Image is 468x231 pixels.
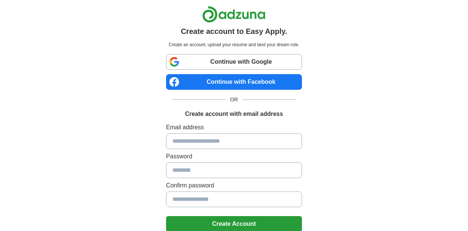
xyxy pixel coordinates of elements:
[166,181,302,190] label: Confirm password
[168,41,300,48] p: Create an account, upload your resume and land your dream role.
[185,110,283,118] h1: Create account with email address
[166,74,302,90] a: Continue with Facebook
[202,6,265,23] img: Adzuna logo
[181,26,287,37] h1: Create account to Easy Apply.
[166,54,302,70] a: Continue with Google
[226,96,242,104] span: OR
[166,152,302,161] label: Password
[166,123,302,132] label: Email address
